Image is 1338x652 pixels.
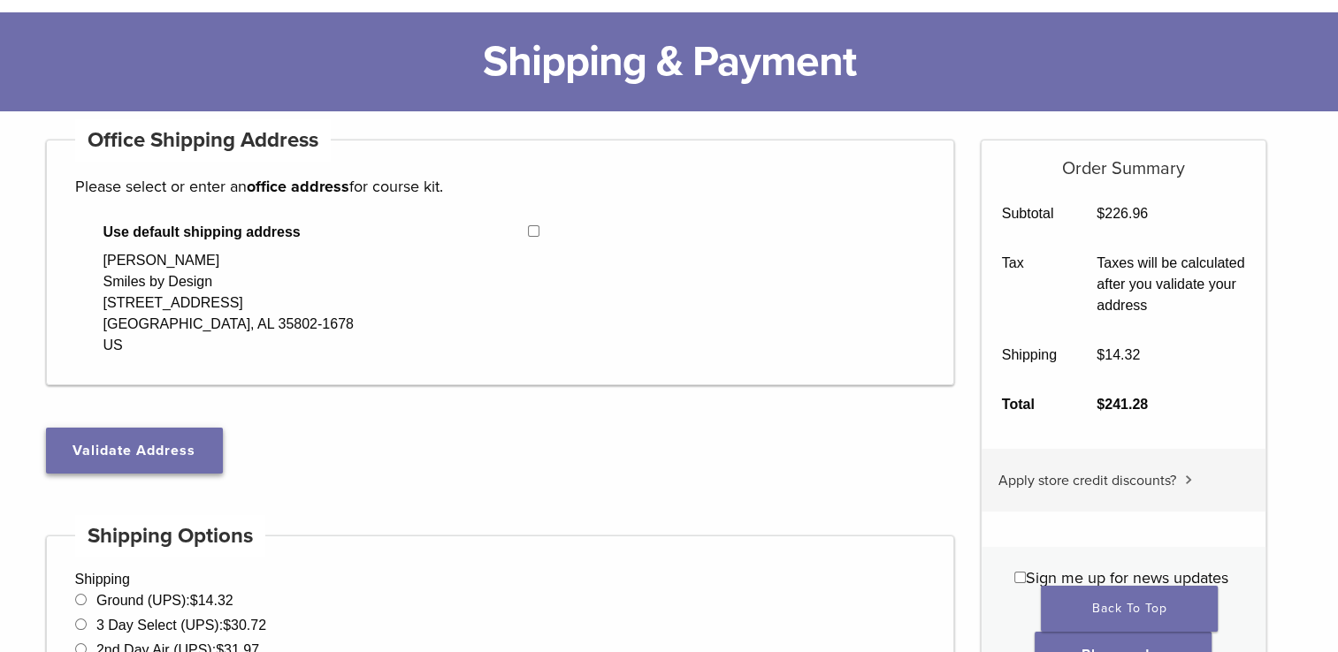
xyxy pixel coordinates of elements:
[223,618,266,633] bdi: 30.72
[982,380,1077,429] th: Total
[103,222,529,243] span: Use default shipping address
[1097,347,1140,362] bdi: 14.32
[223,618,231,633] span: $
[96,593,233,608] label: Ground (UPS):
[190,593,198,608] span: $
[96,618,266,633] label: 3 Day Select (UPS):
[982,189,1077,239] th: Subtotal
[982,330,1077,380] th: Shipping
[1185,475,1192,484] img: caret.svg
[1097,347,1105,362] span: $
[75,173,926,200] p: Please select or enter an for course kit.
[1014,572,1026,583] input: Sign me up for news updates and product discounts!
[998,472,1176,489] span: Apply store credit discounts?
[46,428,223,474] button: Validate Address
[1097,397,1105,412] span: $
[247,177,349,196] strong: office address
[1097,206,1105,221] span: $
[75,119,332,162] h4: Office Shipping Address
[190,593,233,608] bdi: 14.32
[982,140,1265,179] h5: Order Summary
[1077,239,1265,330] td: Taxes will be calculated after you validate your address
[982,239,1077,330] th: Tax
[1026,568,1228,614] span: Sign me up for news updates and product discounts!
[1097,397,1148,412] bdi: 241.28
[1097,206,1148,221] bdi: 226.96
[103,250,354,356] div: [PERSON_NAME] Smiles by Design [STREET_ADDRESS] [GEOGRAPHIC_DATA], AL 35802-1678 US
[1041,586,1218,632] a: Back To Top
[75,515,266,557] h4: Shipping Options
